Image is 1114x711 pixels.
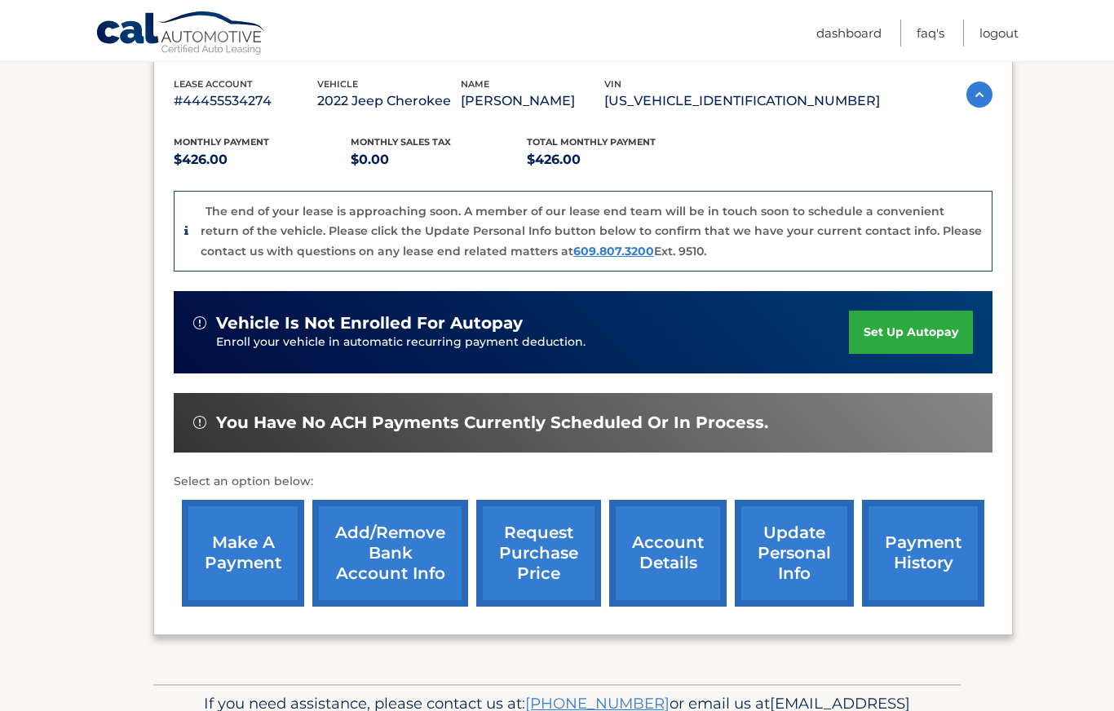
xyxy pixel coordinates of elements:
p: Select an option below: [174,472,992,492]
a: update personal info [735,500,854,607]
span: vin [604,78,621,90]
a: payment history [862,500,984,607]
img: alert-white.svg [193,316,206,329]
span: lease account [174,78,253,90]
a: Logout [979,20,1019,46]
img: accordion-active.svg [966,82,992,108]
p: $426.00 [174,148,351,171]
a: request purchase price [476,500,601,607]
a: FAQ's [917,20,944,46]
span: Monthly Payment [174,136,269,148]
span: vehicle [317,78,358,90]
p: The end of your lease is approaching soon. A member of our lease end team will be in touch soon t... [201,204,982,258]
p: Enroll your vehicle in automatic recurring payment deduction. [216,333,849,351]
span: vehicle is not enrolled for autopay [216,313,523,333]
p: $426.00 [527,148,704,171]
a: Dashboard [816,20,882,46]
p: [PERSON_NAME] [461,90,604,113]
span: Monthly sales Tax [351,136,451,148]
a: 609.807.3200 [573,244,654,258]
p: 2022 Jeep Cherokee [317,90,461,113]
span: You have no ACH payments currently scheduled or in process. [216,413,768,433]
a: Cal Automotive [95,11,267,58]
p: [US_VEHICLE_IDENTIFICATION_NUMBER] [604,90,880,113]
img: alert-white.svg [193,416,206,429]
p: #44455534274 [174,90,317,113]
a: Add/Remove bank account info [312,500,468,607]
a: make a payment [182,500,304,607]
span: name [461,78,489,90]
p: $0.00 [351,148,528,171]
a: set up autopay [849,311,973,354]
a: account details [609,500,727,607]
span: Total Monthly Payment [527,136,656,148]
